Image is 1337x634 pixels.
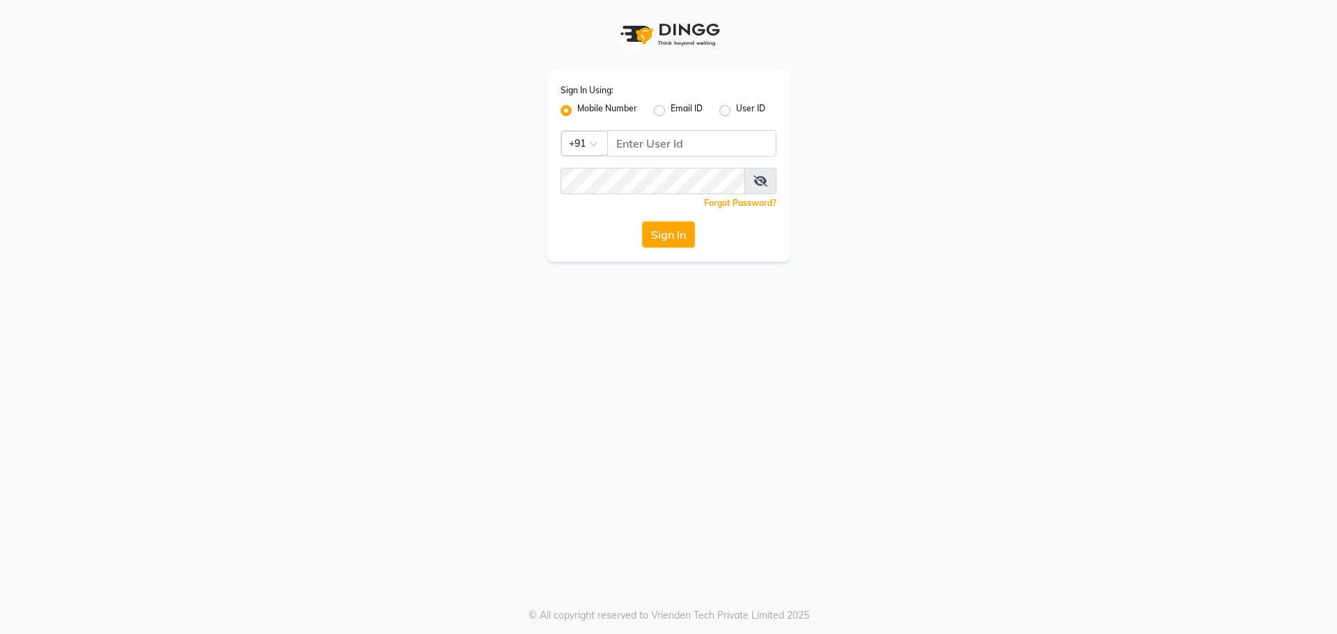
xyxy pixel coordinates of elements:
label: Mobile Number [577,102,637,119]
a: Forgot Password? [704,198,776,208]
input: Username [561,168,745,194]
label: Email ID [671,102,703,119]
input: Username [607,130,776,157]
img: logo1.svg [613,14,724,55]
button: Sign In [642,221,695,248]
label: Sign In Using: [561,84,613,97]
label: User ID [736,102,765,119]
